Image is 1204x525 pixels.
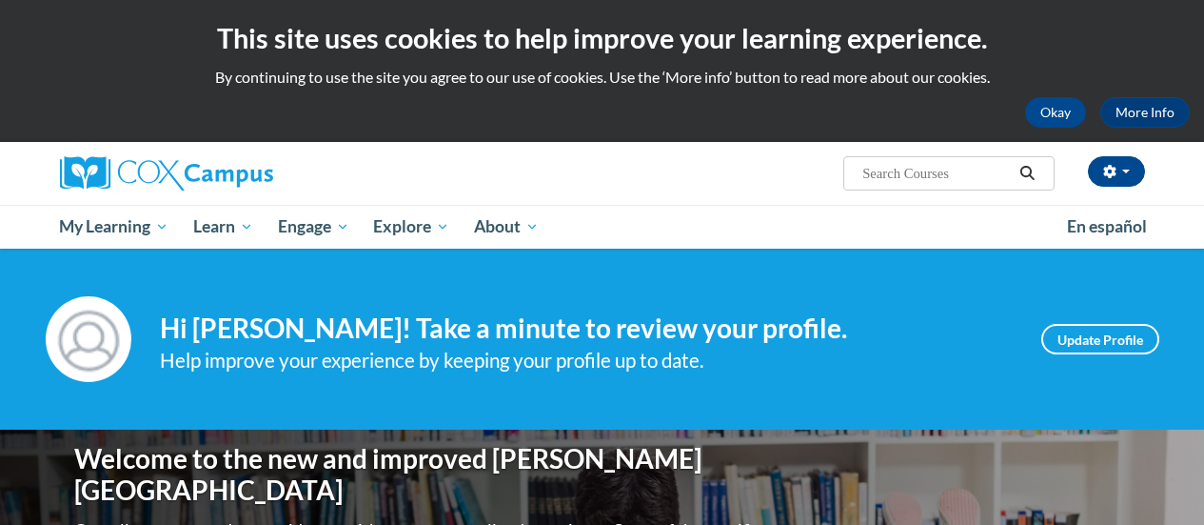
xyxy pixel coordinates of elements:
img: Cox Campus [60,156,273,191]
span: Engage [278,215,349,238]
div: Main menu [46,205,1159,249]
a: En español [1055,207,1159,247]
span: Explore [373,215,449,238]
a: Explore [361,205,462,249]
button: Okay [1025,97,1086,128]
button: Account Settings [1088,156,1145,187]
a: My Learning [48,205,182,249]
span: Learn [193,215,253,238]
p: By continuing to use the site you agree to our use of cookies. Use the ‘More info’ button to read... [14,67,1190,88]
h1: Welcome to the new and improved [PERSON_NAME][GEOGRAPHIC_DATA] [74,443,764,507]
a: Learn [181,205,266,249]
a: Cox Campus [60,156,403,191]
button: Search [1013,162,1041,185]
span: My Learning [59,215,168,238]
a: Engage [266,205,362,249]
div: Help improve your experience by keeping your profile up to date. [160,345,1013,376]
img: Profile Image [46,296,131,382]
a: About [462,205,551,249]
span: En español [1067,216,1147,236]
a: More Info [1100,97,1190,128]
h4: Hi [PERSON_NAME]! Take a minute to review your profile. [160,313,1013,345]
a: Update Profile [1041,324,1159,354]
span: About [474,215,539,238]
input: Search Courses [860,162,1013,185]
h2: This site uses cookies to help improve your learning experience. [14,19,1190,57]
